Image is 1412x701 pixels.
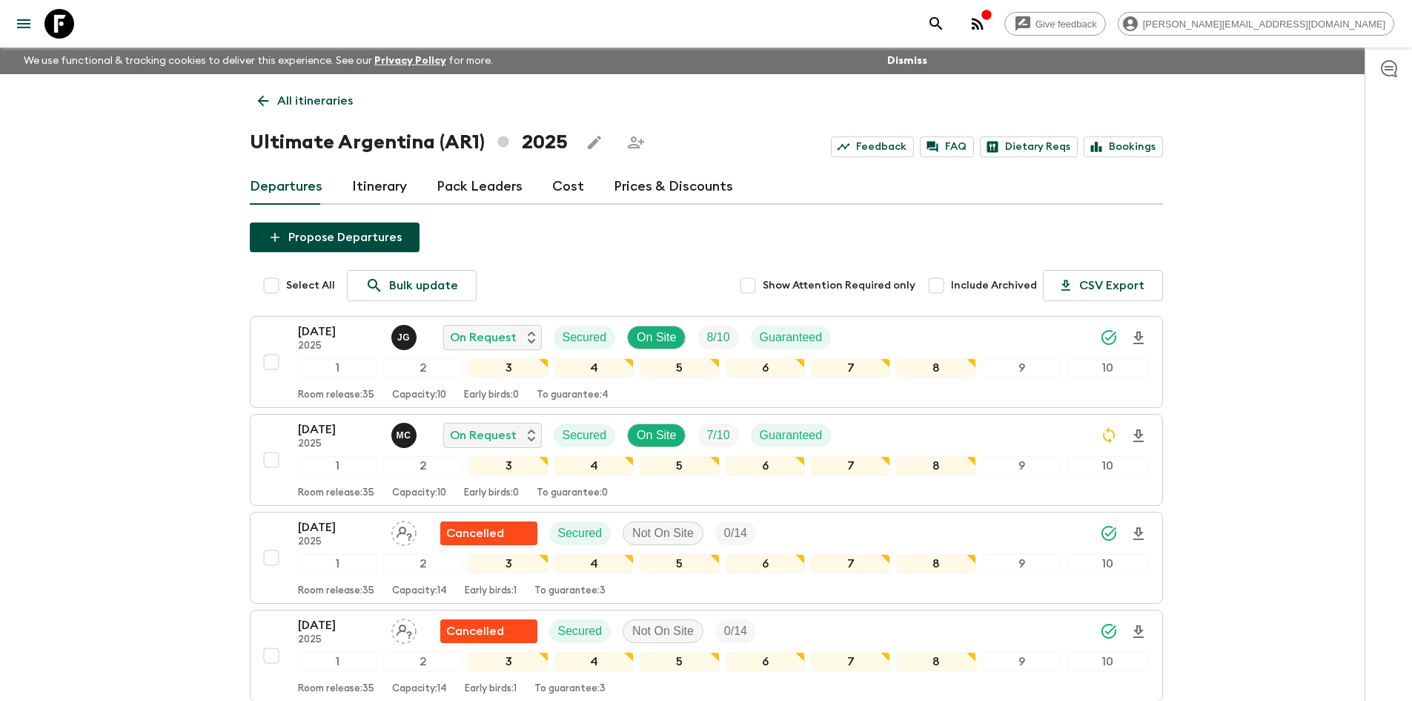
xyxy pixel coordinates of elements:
[726,652,805,671] div: 6
[391,623,417,635] span: Assign pack leader
[563,329,607,346] p: Secured
[558,622,603,640] p: Secured
[347,270,477,301] a: Bulk update
[896,554,975,573] div: 8
[554,424,616,447] div: Secured
[726,554,805,573] div: 6
[389,277,458,294] p: Bulk update
[1130,623,1147,641] svg: Download Onboarding
[537,487,608,499] p: To guarantee: 0
[896,358,975,378] div: 8
[697,326,738,349] div: Trip Fill
[537,389,609,401] p: To guarantee: 4
[440,619,537,643] div: Flash Pack cancellation
[468,652,548,671] div: 3
[298,421,379,438] p: [DATE]
[465,683,517,695] p: Early birds: 1
[286,278,335,293] span: Select All
[1130,525,1147,543] svg: Download Onboarding
[391,325,420,350] button: JG
[392,487,446,499] p: Capacity: 10
[896,652,975,671] div: 8
[621,128,651,157] span: Share this itinerary
[298,554,377,573] div: 1
[640,652,719,671] div: 5
[374,56,446,66] a: Privacy Policy
[298,652,377,671] div: 1
[1130,329,1147,347] svg: Download Onboarding
[632,524,694,542] p: Not On Site
[811,358,890,378] div: 7
[640,456,719,475] div: 5
[250,86,361,116] a: All itineraries
[706,329,729,346] p: 8 / 10
[1135,19,1393,30] span: [PERSON_NAME][EMAIL_ADDRESS][DOMAIN_NAME]
[760,427,823,444] p: Guaranteed
[640,358,719,378] div: 5
[391,525,417,537] span: Assign pack leader
[980,136,1078,157] a: Dietary Reqs
[706,427,729,444] p: 7 / 10
[697,424,738,447] div: Trip Fill
[383,554,463,573] div: 2
[632,622,694,640] p: Not On Site
[1118,12,1394,36] div: [PERSON_NAME][EMAIL_ADDRESS][DOMAIN_NAME]
[554,554,634,573] div: 4
[464,487,519,499] p: Early birds: 0
[623,521,703,545] div: Not On Site
[298,585,374,597] p: Room release: 35
[250,316,1163,408] button: [DATE]2025Jessica GiachelloOn RequestSecuredOn SiteTrip FillGuaranteed12345678910Room release:35C...
[391,427,420,439] span: Mariano Cenzano
[623,619,703,643] div: Not On Site
[896,456,975,475] div: 8
[549,619,611,643] div: Secured
[760,329,823,346] p: Guaranteed
[627,326,686,349] div: On Site
[250,512,1163,604] button: [DATE]2025Assign pack leaderFlash Pack cancellationSecuredNot On SiteTrip Fill12345678910Room rel...
[277,92,353,110] p: All itineraries
[9,9,39,39] button: menu
[811,456,890,475] div: 7
[1130,427,1147,445] svg: Download Onboarding
[437,169,523,205] a: Pack Leaders
[1067,358,1147,378] div: 10
[18,47,499,74] p: We use functional & tracking cookies to deliver this experience. See our for more.
[298,389,374,401] p: Room release: 35
[534,585,606,597] p: To guarantee: 3
[352,169,407,205] a: Itinerary
[982,358,1061,378] div: 9
[298,683,374,695] p: Room release: 35
[298,456,377,475] div: 1
[921,9,951,39] button: search adventures
[383,652,463,671] div: 2
[614,169,733,205] a: Prices & Discounts
[1100,427,1118,444] svg: Sync Required - Changes detected
[392,389,446,401] p: Capacity: 10
[391,423,420,448] button: MC
[554,456,634,475] div: 4
[831,136,914,157] a: Feedback
[715,619,756,643] div: Trip Fill
[558,524,603,542] p: Secured
[1100,622,1118,640] svg: Synced Successfully
[627,424,686,447] div: On Site
[468,456,548,475] div: 3
[298,519,379,536] p: [DATE]
[1067,554,1147,573] div: 10
[726,358,805,378] div: 6
[637,427,676,444] p: On Site
[1067,652,1147,671] div: 10
[580,128,609,157] button: Edit this itinerary
[1004,12,1106,36] a: Give feedback
[1100,329,1118,346] svg: Synced Successfully
[391,329,420,341] span: Jessica Giachello
[1043,270,1163,301] button: CSV Export
[392,585,447,597] p: Capacity: 14
[465,585,517,597] p: Early birds: 1
[884,50,931,71] button: Dismiss
[250,414,1163,506] button: [DATE]2025Mariano CenzanoOn RequestSecuredOn SiteTrip FillGuaranteed12345678910Room release:35Cap...
[383,358,463,378] div: 2
[982,554,1061,573] div: 9
[1100,524,1118,542] svg: Synced Successfully
[982,652,1061,671] div: 9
